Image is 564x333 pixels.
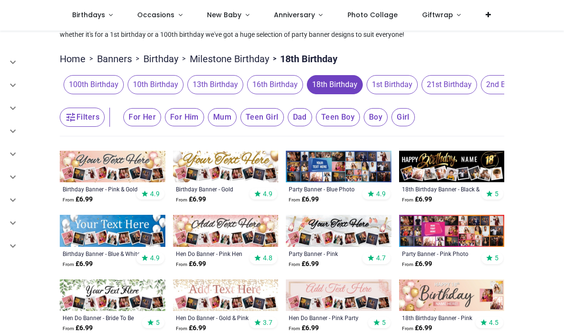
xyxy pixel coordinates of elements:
span: For Him [165,108,204,126]
a: Home [60,52,86,66]
span: Boy [364,108,388,126]
strong: £ 6.99 [289,323,319,333]
img: Personalised Happy Birthday Banner - Blue & White - 9 Photo Upload [60,215,165,246]
strong: £ 6.99 [63,259,93,269]
span: For Her [123,108,161,126]
a: Milestone Birthday [190,52,269,66]
img: Personalised Happy 18th Birthday Banner - Black & Gold - Custom Name & 9 Photo Upload [399,151,505,182]
button: Filters [60,108,105,127]
strong: £ 6.99 [289,259,319,269]
strong: £ 6.99 [176,259,206,269]
img: Personalised Hen Do Banner - Bride To Be - 9 Photo Upload [60,279,165,311]
a: Hen Do Banner - Pink Party [289,314,369,322]
span: From [289,197,300,202]
span: From [289,326,300,331]
span: Birthdays [72,10,105,20]
img: Personalised Party Banner - Pink Photo Collage - Add Text & 30 Photo Upload [399,215,505,246]
span: > [132,54,143,64]
span: Anniversary [274,10,315,20]
span: Photo Collage [347,10,398,20]
a: 18th Birthday Banner - Pink [402,314,482,322]
a: 18th Birthday Banner - Black & Gold [402,185,482,193]
img: Personalised Happy Birthday Banner - Pink & Gold Balloons - 9 Photo Upload [60,151,165,182]
span: 1st Birthday [367,75,418,94]
span: From [176,197,187,202]
strong: £ 6.99 [402,195,432,204]
button: 10th Birthday [124,75,184,94]
span: 4.9 [150,189,160,198]
span: Teen Girl [240,108,284,126]
a: Party Banner - Pink Photo Collage [402,250,482,257]
button: 1st Birthday [363,75,418,94]
a: Hen Do Banner - Gold & Pink Party Occasion [176,314,256,322]
div: Party Banner - Blue Photo Collage [289,185,369,193]
span: 13th Birthday [187,75,243,94]
span: 3.7 [263,318,272,327]
span: 5 [495,189,499,198]
span: 4.9 [150,254,160,262]
strong: £ 6.99 [63,323,93,333]
button: 100th Birthday [60,75,124,94]
span: From [176,262,187,267]
span: From [402,262,413,267]
span: Mum [208,108,237,126]
strong: £ 6.99 [176,323,206,333]
img: Personalised Happy Birthday Banner - Gold Balloons - 9 Photo Upload [173,151,279,182]
span: From [63,197,74,202]
a: Party Banner - Pink Champagne [289,250,369,257]
li: 18th Birthday [269,52,337,66]
button: 16th Birthday [243,75,303,94]
button: 21st Birthday [418,75,477,94]
a: Birthday Banner - Gold Balloons [176,185,256,193]
span: Occasions [137,10,174,20]
a: Birthday [143,52,178,66]
a: Birthday Banner - Blue & White [63,250,142,257]
strong: £ 6.99 [176,195,206,204]
span: 21st Birthday [422,75,477,94]
a: Hen Do Banner - Bride To Be [63,314,142,322]
img: Personalised Hen Do Banner - Pink Hen Party - 9 Photo Upload [173,215,279,246]
span: 5 [495,254,499,262]
span: Girl [391,108,415,126]
span: From [402,326,413,331]
strong: £ 6.99 [63,195,93,204]
a: Birthday Banner - Pink & Gold Balloons [63,185,142,193]
span: > [269,54,280,64]
span: 4.8 [263,254,272,262]
button: 18th Birthday [303,75,363,94]
span: From [289,262,300,267]
span: From [63,262,74,267]
span: 16th Birthday [247,75,303,94]
span: Dad [288,108,312,126]
p: whether it's for a 1st birthday or a 100th birthday we've got a huge selection of party banner de... [60,30,504,40]
span: 4.7 [376,254,386,262]
span: > [86,54,97,64]
span: 5 [382,318,386,327]
span: 4.5 [489,318,499,327]
span: 4.9 [263,189,272,198]
a: Hen Do Banner - Pink Hen Party [176,250,256,257]
span: > [178,54,190,64]
span: 10th Birthday [128,75,184,94]
span: 100th Birthday [64,75,124,94]
button: 13th Birthday [184,75,243,94]
a: Banners [97,52,132,66]
span: Teen Boy [316,108,360,126]
span: 18th Birthday [307,75,363,94]
img: Personalised Happy 18th Birthday Banner - Pink - Custom Name & 3 Photo Upload [399,279,505,311]
button: 2nd Birthday [477,75,534,94]
span: 4.9 [376,189,386,198]
span: 2nd Birthday [481,75,534,94]
img: Personalised Party Banner - Blue Photo Collage - Custom Text & 30 Photo Upload [286,151,391,182]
